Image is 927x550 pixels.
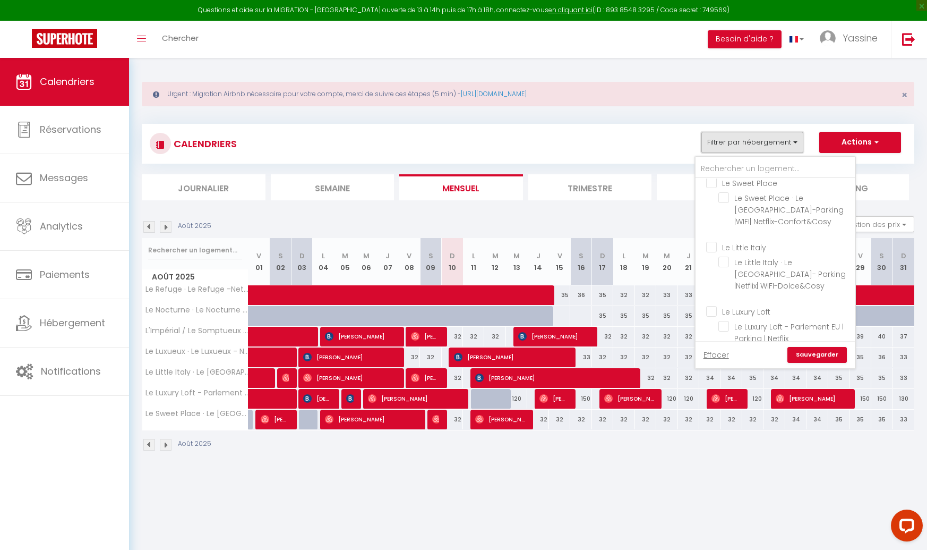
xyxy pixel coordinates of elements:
[407,251,411,261] abbr: V
[346,388,353,409] span: [PERSON_NAME]
[592,285,613,305] div: 35
[248,238,270,285] th: 01
[613,306,634,326] div: 35
[656,368,677,388] div: 32
[820,30,836,46] img: ...
[484,238,505,285] th: 12
[570,348,591,367] div: 33
[461,89,527,98] a: [URL][DOMAIN_NAME]
[819,132,901,153] button: Actions
[570,389,591,409] div: 150
[399,174,523,200] li: Mensuel
[642,251,649,261] abbr: M
[901,251,906,261] abbr: D
[871,348,892,367] div: 36
[592,327,613,346] div: 32
[592,410,613,429] div: 32
[882,505,927,550] iframe: LiveChat chat widget
[463,327,484,346] div: 32
[849,327,871,346] div: 39
[592,238,613,285] th: 17
[892,368,914,388] div: 33
[678,410,699,429] div: 32
[592,348,613,367] div: 32
[162,32,199,44] span: Chercher
[342,251,348,261] abbr: M
[472,251,475,261] abbr: L
[549,238,570,285] th: 15
[325,409,417,429] span: [PERSON_NAME]
[849,389,871,409] div: 150
[892,410,914,429] div: 33
[622,251,625,261] abbr: L
[635,368,656,388] div: 32
[278,251,283,261] abbr: S
[613,410,634,429] div: 32
[475,368,631,388] span: [PERSON_NAME]
[858,251,863,261] abbr: V
[871,368,892,388] div: 35
[785,410,806,429] div: 34
[892,327,914,346] div: 37
[463,238,484,285] th: 11
[849,348,871,367] div: 35
[678,368,699,388] div: 32
[527,238,548,285] th: 14
[696,159,855,179] input: Rechercher un logement...
[411,368,439,388] span: [PERSON_NAME]
[148,241,242,260] input: Rechercher un logement...
[549,410,570,429] div: 32
[678,389,699,409] div: 120
[656,306,677,326] div: 35
[902,88,907,101] span: ×
[694,156,856,369] div: Filtrer par hébergement
[699,368,720,388] div: 34
[527,410,548,429] div: 32
[506,389,527,409] div: 120
[657,174,780,200] li: Tâches
[604,388,654,409] span: [PERSON_NAME]
[787,347,847,363] a: Sauvegarder
[506,238,527,285] th: 13
[442,368,463,388] div: 32
[579,251,583,261] abbr: S
[776,388,846,409] span: [PERSON_NAME]
[144,306,250,314] span: Le Nocturne · Le Nocturne - Netflix | WIFI - Coconing & Cosy
[32,29,97,48] img: Super Booking
[828,368,849,388] div: 35
[536,251,540,261] abbr: J
[356,238,377,285] th: 06
[270,238,291,285] th: 02
[40,316,105,329] span: Hébergement
[902,32,915,46] img: logout
[144,410,250,418] span: Le Sweet Place · Le [GEOGRAPHIC_DATA]-Parking |WIFI| Netflix-Confort&Cosy
[734,193,844,227] span: Le Sweet Place · Le [GEOGRAPHIC_DATA]-Parking |WIFI| Netflix-Confort&Cosy
[40,123,101,136] span: Réservations
[442,238,463,285] th: 10
[570,238,591,285] th: 16
[711,388,740,409] span: [PERSON_NAME]
[291,238,312,285] th: 03
[557,251,562,261] abbr: V
[528,174,652,200] li: Trimestre
[720,368,742,388] div: 34
[892,348,914,367] div: 33
[325,326,396,346] span: [PERSON_NAME]
[720,410,742,429] div: 32
[41,365,101,378] span: Notifications
[806,368,828,388] div: 34
[613,285,634,305] div: 32
[656,410,677,429] div: 32
[322,251,325,261] abbr: L
[303,347,395,367] span: [PERSON_NAME]
[635,327,656,346] div: 32
[411,326,439,346] span: [PERSON_NAME]
[399,348,420,367] div: 32
[144,285,250,293] span: Le Refuge · Le Refuge -Netflix |WIFI| Parking - Confort & Cosy
[656,285,677,305] div: 33
[635,348,656,367] div: 32
[282,368,289,388] span: Jianinn [PERSON_NAME]
[613,327,634,346] div: 32
[442,410,463,429] div: 32
[40,171,88,184] span: Messages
